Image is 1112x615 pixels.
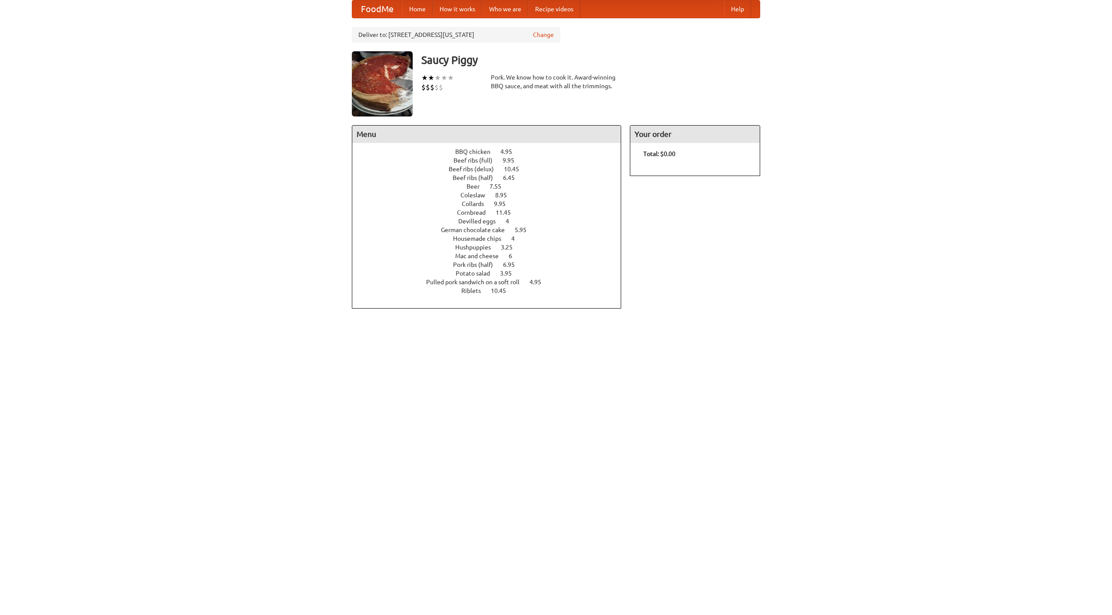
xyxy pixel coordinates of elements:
a: Mac and cheese 6 [455,253,528,259]
h3: Saucy Piggy [421,51,760,69]
span: 4.95 [500,148,521,155]
li: ★ [421,73,428,83]
span: Beef ribs (full) [453,157,501,164]
span: Riblets [461,287,490,294]
span: 10.45 [491,287,515,294]
a: Change [533,30,554,39]
span: Pulled pork sandwich on a soft roll [426,279,528,286]
h4: Menu [352,126,621,143]
span: 8.95 [495,192,516,199]
a: Pork ribs (half) 6.95 [453,261,531,268]
span: 6.45 [503,174,523,181]
div: Pork. We know how to cook it. Award-winning BBQ sauce, and meat with all the trimmings. [491,73,621,90]
a: How it works [433,0,482,18]
a: Collards 9.95 [462,200,522,207]
span: 5.95 [515,226,535,233]
a: Cornbread 11.45 [457,209,527,216]
span: Coleslaw [460,192,494,199]
a: German chocolate cake 5.95 [441,226,543,233]
li: ★ [447,73,454,83]
li: $ [434,83,439,92]
span: 4 [511,235,523,242]
a: Who we are [482,0,528,18]
h4: Your order [630,126,760,143]
a: Riblets 10.45 [461,287,522,294]
span: 9.95 [494,200,514,207]
a: Beef ribs (full) 9.95 [453,157,530,164]
a: Beef ribs (half) 6.45 [453,174,531,181]
b: Total: $0.00 [643,150,675,157]
a: Coleslaw 8.95 [460,192,523,199]
span: 7.55 [490,183,510,190]
span: 3.25 [501,244,521,251]
a: Help [724,0,751,18]
span: 4.95 [530,279,550,286]
a: Hushpuppies 3.25 [455,244,529,251]
span: 11.45 [496,209,520,216]
a: Pulled pork sandwich on a soft roll 4.95 [426,279,557,286]
span: Devilled eggs [458,218,504,225]
span: Potato salad [456,270,499,277]
li: $ [426,83,430,92]
span: BBQ chicken [455,148,499,155]
span: Beer [467,183,488,190]
span: Pork ribs (half) [453,261,502,268]
span: German chocolate cake [441,226,513,233]
a: Housemade chips 4 [453,235,531,242]
span: 6 [509,253,521,259]
span: Beef ribs (half) [453,174,502,181]
span: 3.95 [500,270,520,277]
a: Beer 7.55 [467,183,517,190]
img: angular.jpg [352,51,413,116]
a: Devilled eggs 4 [458,218,525,225]
a: Recipe videos [528,0,580,18]
li: $ [430,83,434,92]
span: Mac and cheese [455,253,507,259]
span: 10.45 [504,166,528,173]
span: Hushpuppies [455,244,500,251]
a: Potato salad 3.95 [456,270,528,277]
span: 6.95 [503,261,523,268]
span: Beef ribs (delux) [449,166,503,173]
div: Deliver to: [STREET_ADDRESS][US_STATE] [352,27,560,43]
span: Cornbread [457,209,494,216]
li: ★ [428,73,434,83]
a: Home [402,0,433,18]
li: $ [439,83,443,92]
span: Collards [462,200,493,207]
span: 4 [506,218,518,225]
span: Housemade chips [453,235,510,242]
a: FoodMe [352,0,402,18]
li: $ [421,83,426,92]
span: 9.95 [503,157,523,164]
a: Beef ribs (delux) 10.45 [449,166,535,173]
li: ★ [441,73,447,83]
a: BBQ chicken 4.95 [455,148,528,155]
li: ★ [434,73,441,83]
